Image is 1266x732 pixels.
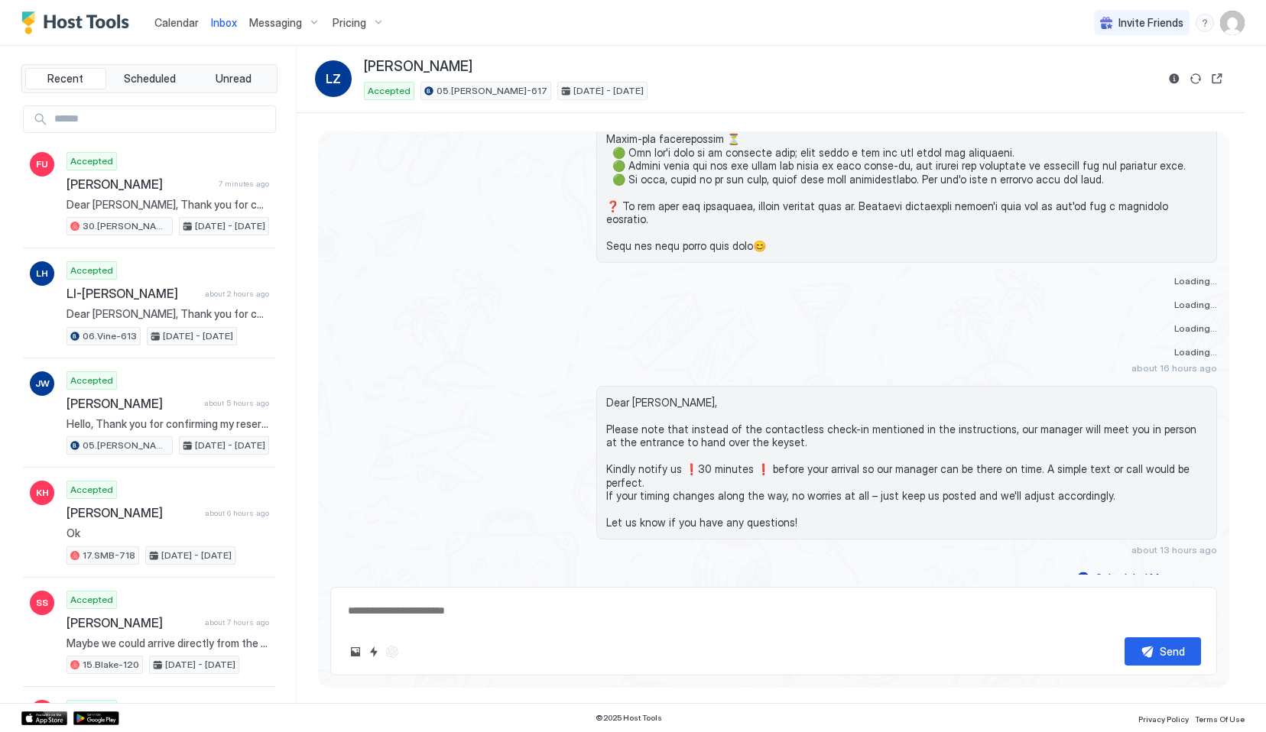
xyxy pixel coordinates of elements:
[70,483,113,497] span: Accepted
[21,11,136,34] a: Host Tools Logo
[195,439,265,452] span: [DATE] - [DATE]
[109,68,190,89] button: Scheduled
[1118,16,1183,30] span: Invite Friends
[83,658,139,672] span: 15.Blake-120
[1195,710,1245,726] a: Terms Of Use
[1174,299,1217,310] span: Loading...
[1138,710,1189,726] a: Privacy Policy
[205,508,269,518] span: about 6 hours ago
[83,549,135,562] span: 17.SMB-718
[1186,70,1205,88] button: Sync reservation
[47,72,83,86] span: Recent
[346,643,365,661] button: Upload image
[67,615,199,630] span: [PERSON_NAME]
[70,264,113,277] span: Accepted
[67,286,199,301] span: LI-[PERSON_NAME]
[365,643,383,661] button: Quick reply
[205,289,269,299] span: about 2 hours ago
[70,593,113,607] span: Accepted
[1196,14,1214,32] div: menu
[25,68,106,89] button: Recent
[70,374,113,387] span: Accepted
[35,377,50,390] span: JW
[1165,70,1183,88] button: Reservation information
[1160,643,1185,659] div: Send
[596,713,662,723] span: © 2025 Host Tools
[70,702,113,716] span: Accepted
[326,70,341,88] span: LZ
[1138,714,1189,724] span: Privacy Policy
[67,307,269,321] span: Dear [PERSON_NAME], Thank you for choosing to stay at our apartment. 📅 I’d like to confirm your r...
[195,219,265,233] span: [DATE] - [DATE]
[211,16,237,29] span: Inbox
[154,16,199,29] span: Calendar
[36,267,48,280] span: LH
[124,72,176,86] span: Scheduled
[1174,346,1217,358] span: Loading...
[67,526,269,540] span: Ok
[333,16,366,30] span: Pricing
[1174,322,1217,334] span: Loading...
[83,439,169,452] span: 05.[PERSON_NAME]-617
[73,711,119,725] a: Google Play Store
[21,711,67,725] a: App Store
[216,72,252,86] span: Unread
[67,396,198,411] span: [PERSON_NAME]
[165,658,235,672] span: [DATE] - [DATE]
[161,549,232,562] span: [DATE] - [DATE]
[67,177,213,192] span: [PERSON_NAME]
[1125,637,1201,666] button: Send
[67,505,199,520] span: [PERSON_NAME]
[249,16,302,30] span: Messaging
[211,15,237,31] a: Inbox
[1195,714,1245,724] span: Terms Of Use
[1131,544,1217,555] span: about 13 hours ago
[1208,70,1226,88] button: Open reservation
[36,486,49,500] span: KH
[154,15,199,31] a: Calendar
[1096,570,1199,586] div: Scheduled Messages
[67,636,269,650] span: Maybe we could arrive directly from the airport and just stay out of the way of the cleansing? We...
[36,157,48,171] span: FU
[437,84,547,98] span: 05.[PERSON_NAME]-617
[83,329,137,343] span: 06.Vine-613
[606,396,1207,530] span: Dear [PERSON_NAME], Please note that instead of the contactless check-in mentioned in the instruc...
[193,68,274,89] button: Unread
[573,84,644,98] span: [DATE] - [DATE]
[204,398,269,408] span: about 5 hours ago
[1174,275,1217,287] span: Loading...
[21,64,278,93] div: tab-group
[70,154,113,168] span: Accepted
[219,179,269,189] span: 7 minutes ago
[368,84,411,98] span: Accepted
[1075,568,1217,588] button: Scheduled Messages
[48,106,275,132] input: Input Field
[1131,362,1217,374] span: about 16 hours ago
[1220,11,1245,35] div: User profile
[67,198,269,212] span: Dear [PERSON_NAME], Thank you for choosing to stay at our apartment. 📅 I’d like to confirm your r...
[83,219,169,233] span: 30.[PERSON_NAME]-510
[163,329,233,343] span: [DATE] - [DATE]
[205,617,269,627] span: about 7 hours ago
[364,58,472,76] span: [PERSON_NAME]
[36,596,48,610] span: SS
[67,417,269,431] span: Hello, Thank you for confirming my reservation. I appreciate the detailed information about check...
